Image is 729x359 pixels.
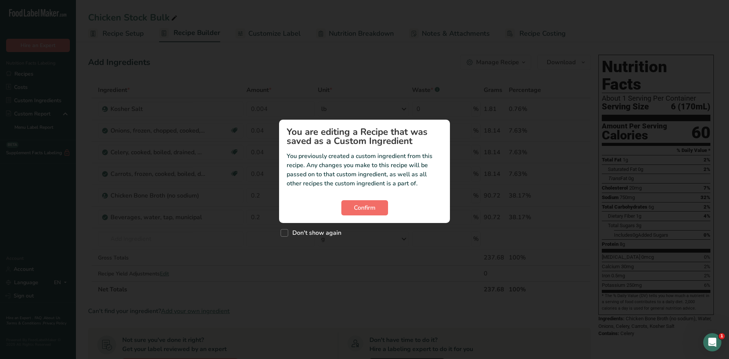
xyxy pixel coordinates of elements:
[719,333,725,339] span: 1
[287,127,442,145] h1: You are editing a Recipe that was saved as a Custom Ingredient
[287,152,442,188] p: You previously created a custom ingredient from this recipe. Any changes you make to this recipe ...
[703,333,721,351] iframe: Intercom live chat
[341,200,388,215] button: Confirm
[288,229,341,237] span: Don't show again
[354,203,376,212] span: Confirm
